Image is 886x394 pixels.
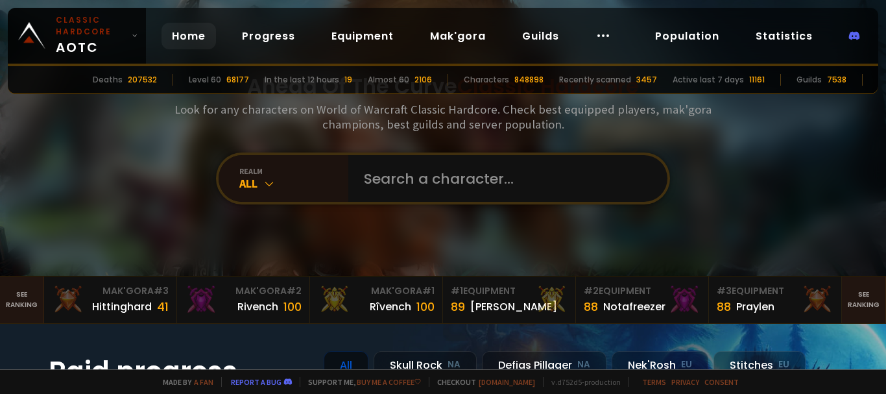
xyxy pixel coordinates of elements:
[185,284,302,298] div: Mak'Gora
[177,277,310,323] a: Mak'Gora#2Rivench100
[422,284,435,297] span: # 1
[374,351,477,379] div: Skull Rock
[470,299,557,315] div: [PERSON_NAME]
[778,358,789,371] small: EU
[310,277,443,323] a: Mak'Gora#1Rîvench100
[128,74,157,86] div: 207532
[356,155,652,202] input: Search a character...
[44,277,177,323] a: Mak'Gora#3Hittinghard41
[239,166,348,176] div: realm
[239,176,348,191] div: All
[416,298,435,315] div: 100
[642,377,666,387] a: Terms
[709,277,842,323] a: #3Equipment88Praylen
[796,74,822,86] div: Guilds
[155,377,213,387] span: Made by
[52,284,169,298] div: Mak'Gora
[287,284,302,297] span: # 2
[93,74,123,86] div: Deaths
[451,298,465,315] div: 89
[704,377,739,387] a: Consent
[673,74,744,86] div: Active last 7 days
[717,284,833,298] div: Equipment
[584,298,598,315] div: 88
[559,74,631,86] div: Recently scanned
[577,358,590,371] small: NA
[479,377,535,387] a: [DOMAIN_NAME]
[482,351,606,379] div: Defias Pillager
[443,277,576,323] a: #1Equipment89[PERSON_NAME]
[681,358,692,371] small: EU
[451,284,463,297] span: # 1
[8,8,146,64] a: Classic HardcoreAOTC
[736,299,774,315] div: Praylen
[321,23,404,49] a: Equipment
[157,298,169,315] div: 41
[429,377,535,387] span: Checkout
[324,351,368,379] div: All
[357,377,421,387] a: Buy me a coffee
[368,74,409,86] div: Almost 60
[237,299,278,315] div: Rivench
[414,74,432,86] div: 2106
[451,284,568,298] div: Equipment
[162,23,216,49] a: Home
[92,299,152,315] div: Hittinghard
[745,23,823,49] a: Statistics
[717,298,731,315] div: 88
[514,74,544,86] div: 848898
[448,358,461,371] small: NA
[713,351,806,379] div: Stitches
[344,74,352,86] div: 19
[636,74,657,86] div: 3457
[283,298,302,315] div: 100
[189,74,221,86] div: Level 60
[645,23,730,49] a: Population
[584,284,599,297] span: # 2
[717,284,732,297] span: # 3
[671,377,699,387] a: Privacy
[56,14,126,57] span: AOTC
[543,377,621,387] span: v. d752d5 - production
[420,23,496,49] a: Mak'gora
[749,74,765,86] div: 11161
[576,277,709,323] a: #2Equipment88Notafreezer
[612,351,708,379] div: Nek'Rosh
[370,299,411,315] div: Rîvench
[318,284,435,298] div: Mak'Gora
[194,377,213,387] a: a fan
[56,14,126,38] small: Classic Hardcore
[464,74,509,86] div: Characters
[231,377,281,387] a: Report a bug
[265,74,339,86] div: In the last 12 hours
[512,23,569,49] a: Guilds
[232,23,305,49] a: Progress
[226,74,249,86] div: 68177
[584,284,700,298] div: Equipment
[169,102,717,132] h3: Look for any characters on World of Warcraft Classic Hardcore. Check best equipped players, mak'g...
[49,351,308,392] h1: Raid progress
[300,377,421,387] span: Support me,
[842,277,886,323] a: Seeranking
[827,74,846,86] div: 7538
[603,299,665,315] div: Notafreezer
[154,284,169,297] span: # 3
